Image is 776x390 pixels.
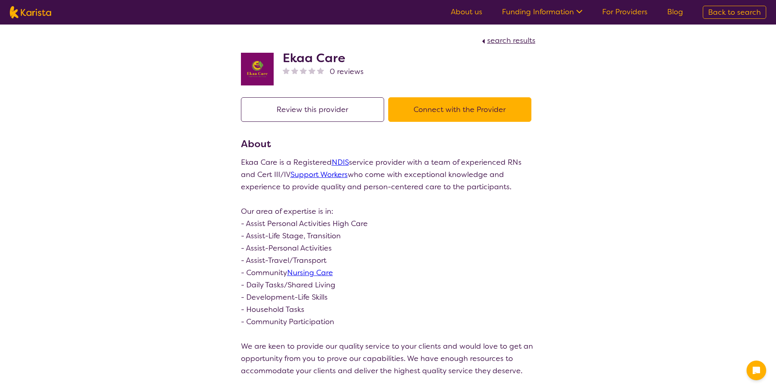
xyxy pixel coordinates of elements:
button: Connect with the Provider [388,97,531,122]
img: nonereviewstar [291,67,298,74]
h2: Ekaa Care [283,51,364,65]
a: For Providers [602,7,648,17]
a: Blog [667,7,683,17]
img: Karista logo [10,6,51,18]
h3: About [241,137,535,151]
p: Ekaa Care is a Registered service provider with a team of experienced RNs and Cert III/IV who com... [241,156,535,377]
span: search results [487,36,535,45]
a: Connect with the Provider [388,105,535,114]
a: Support Workers [290,170,348,179]
a: search results [480,36,535,45]
img: t0vpe8vcsdnpm0eaztw4.jpg [241,53,274,85]
a: Back to search [703,6,766,19]
span: Back to search [708,7,761,17]
span: 0 reviews [330,65,364,78]
img: nonereviewstar [317,67,324,74]
img: nonereviewstar [283,67,290,74]
a: Review this provider [241,105,388,114]
button: Review this provider [241,97,384,122]
a: NDIS [332,157,349,167]
img: nonereviewstar [300,67,307,74]
a: Funding Information [502,7,583,17]
a: About us [451,7,482,17]
a: Nursing Care [287,268,333,278]
img: nonereviewstar [308,67,315,74]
